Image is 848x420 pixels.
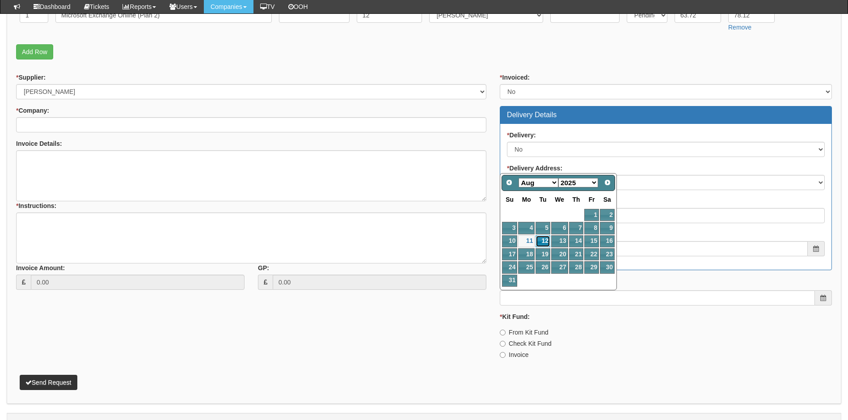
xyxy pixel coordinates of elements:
[600,248,615,260] a: 23
[507,164,562,173] label: Delivery Address:
[603,196,611,203] span: Saturday
[503,176,515,189] a: Prev
[500,312,530,321] label: Kit Fund:
[569,248,584,260] a: 21
[518,235,535,247] a: 11
[584,261,599,273] a: 29
[500,330,506,335] input: From Kit Fund
[551,261,568,273] a: 27
[518,248,535,260] a: 18
[500,352,506,358] input: Invoice
[518,261,535,273] a: 25
[502,222,517,234] a: 3
[569,235,584,247] a: 14
[551,222,568,234] a: 6
[500,328,548,337] label: From Kit Fund
[258,263,269,272] label: GP:
[601,176,614,189] a: Next
[589,196,595,203] span: Friday
[600,261,615,273] a: 30
[536,261,550,273] a: 26
[506,196,514,203] span: Sunday
[16,201,56,210] label: Instructions:
[518,222,535,234] a: 4
[536,235,550,247] a: 12
[536,248,550,260] a: 19
[573,196,580,203] span: Thursday
[500,350,528,359] label: Invoice
[500,73,530,82] label: Invoiced:
[600,222,615,234] a: 9
[551,235,568,247] a: 13
[16,44,53,59] a: Add Row
[584,235,599,247] a: 15
[604,179,611,186] span: Next
[536,222,550,234] a: 5
[16,139,62,148] label: Invoice Details:
[569,222,584,234] a: 7
[20,375,77,390] button: Send Request
[555,196,564,203] span: Wednesday
[16,263,65,272] label: Invoice Amount:
[584,222,599,234] a: 8
[522,196,531,203] span: Monday
[600,235,615,247] a: 16
[507,111,825,119] h3: Delivery Details
[502,248,517,260] a: 17
[540,196,547,203] span: Tuesday
[584,209,599,221] a: 1
[500,339,552,348] label: Check Kit Fund
[507,131,536,140] label: Delivery:
[584,248,599,260] a: 22
[500,341,506,347] input: Check Kit Fund
[600,209,615,221] a: 2
[551,248,568,260] a: 20
[502,275,517,287] a: 31
[502,235,517,247] a: 10
[502,261,517,273] a: 24
[16,73,46,82] label: Supplier:
[506,179,513,186] span: Prev
[728,24,751,31] a: Remove
[16,106,49,115] label: Company:
[569,261,584,273] a: 28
